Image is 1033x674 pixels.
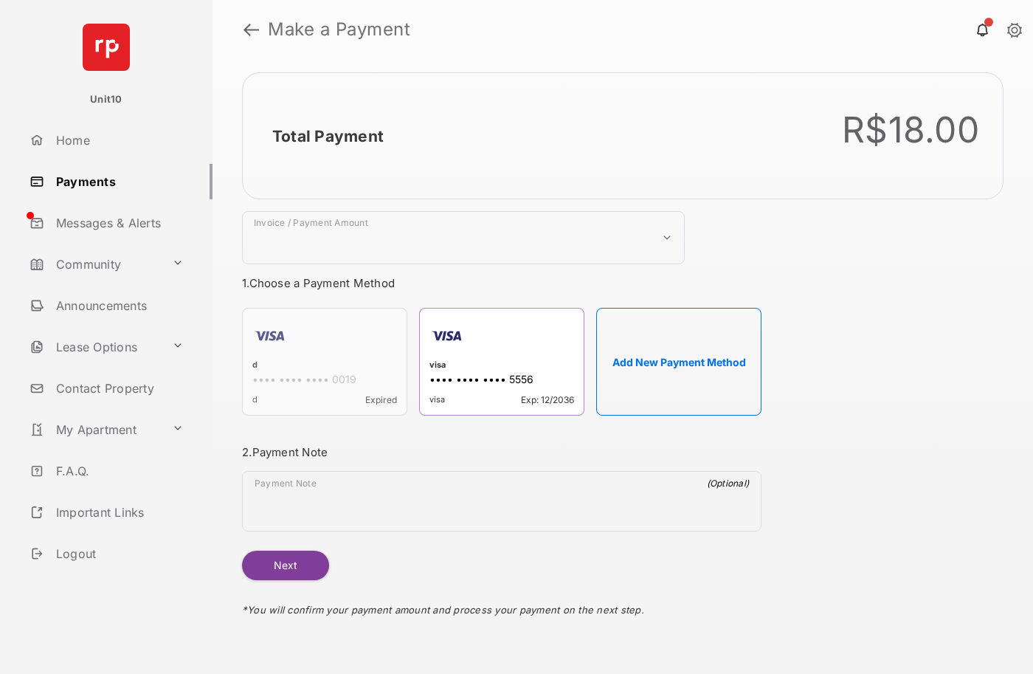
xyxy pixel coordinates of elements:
div: visa [429,360,574,373]
img: svg+xml;base64,PHN2ZyB4bWxucz0iaHR0cDovL3d3dy53My5vcmcvMjAwMC9zdmciIHdpZHRoPSI2NCIgaGVpZ2h0PSI2NC... [83,24,130,71]
a: Messages & Alerts [24,205,213,241]
a: Important Links [24,495,190,530]
p: Unit10 [90,92,122,107]
a: Community [24,247,166,282]
a: Home [24,123,213,158]
a: Payments [24,164,213,199]
div: * You will confirm your payment amount and process your payment on the next step. [242,580,761,630]
div: d•••• •••• •••• 0019dExpired [242,308,407,416]
button: Add New Payment Method [596,308,761,416]
div: •••• •••• •••• 5556 [429,373,574,388]
h3: 1. Choose a Payment Method [242,276,761,290]
div: d [252,360,397,373]
a: My Apartment [24,412,166,447]
span: Expired [365,394,397,405]
span: visa [429,394,445,405]
h2: Total Payment [272,127,384,145]
div: R$18.00 [842,109,979,151]
div: •••• •••• •••• 0019 [252,373,397,388]
a: Contact Property [24,371,213,406]
h3: 2. Payment Note [242,445,761,459]
a: Lease Options [24,329,166,365]
span: d [252,394,258,405]
div: visa•••• •••• •••• 5556visaExp: 12/2036 [419,308,584,416]
button: Next [242,551,329,580]
a: F.A.Q. [24,453,213,489]
strong: Make a Payment [268,21,410,38]
span: Exp: 12/2036 [521,394,574,405]
a: Logout [24,536,213,571]
a: Announcements [24,288,213,323]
